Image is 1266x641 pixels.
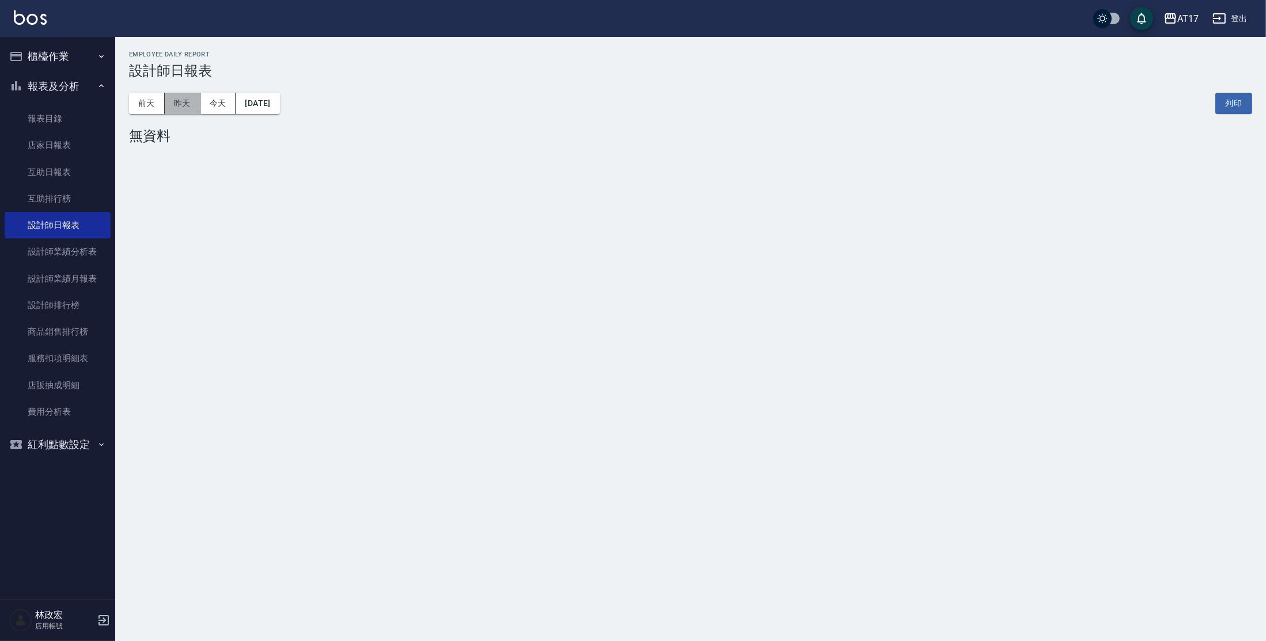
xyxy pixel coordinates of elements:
[1177,12,1199,26] div: AT17
[165,93,200,114] button: 昨天
[236,93,279,114] button: [DATE]
[5,399,111,425] a: 費用分析表
[1208,8,1252,29] button: 登出
[5,292,111,318] a: 設計師排行榜
[1130,7,1153,30] button: save
[5,105,111,132] a: 報表目錄
[5,185,111,212] a: 互助排行榜
[200,93,236,114] button: 今天
[14,10,47,25] img: Logo
[35,609,94,621] h5: 林政宏
[5,430,111,460] button: 紅利點數設定
[5,212,111,238] a: 設計師日報表
[5,372,111,399] a: 店販抽成明細
[129,93,165,114] button: 前天
[5,132,111,158] a: 店家日報表
[5,71,111,101] button: 報表及分析
[1159,7,1203,31] button: AT17
[5,345,111,371] a: 服務扣項明細表
[5,238,111,265] a: 設計師業績分析表
[5,265,111,292] a: 設計師業績月報表
[129,63,1252,79] h3: 設計師日報表
[5,318,111,345] a: 商品銷售排行榜
[129,128,1252,144] div: 無資料
[35,621,94,631] p: 店用帳號
[5,159,111,185] a: 互助日報表
[129,51,1252,58] h2: Employee Daily Report
[9,609,32,632] img: Person
[5,41,111,71] button: 櫃檯作業
[1215,93,1252,114] button: 列印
